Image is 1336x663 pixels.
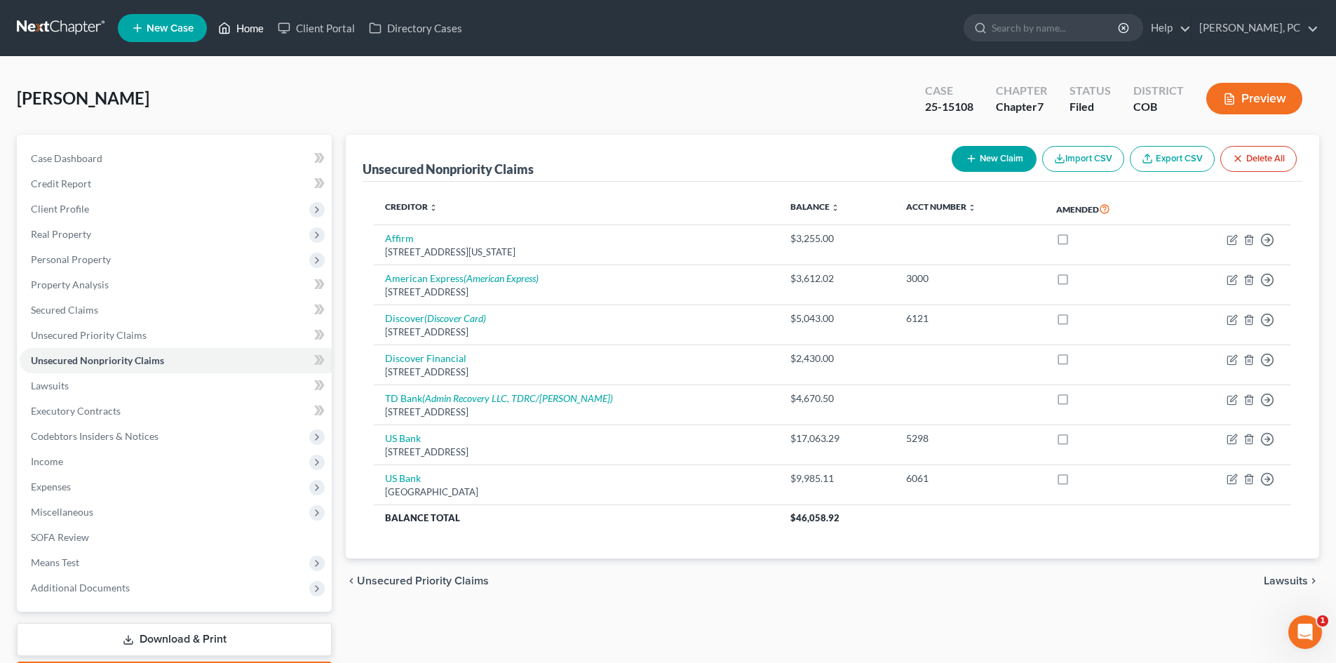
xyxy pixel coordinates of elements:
a: SOFA Review [20,525,332,550]
span: Unsecured Priority Claims [357,575,489,587]
a: Lawsuits [20,373,332,399]
div: $5,043.00 [790,312,884,326]
div: Chapter [996,83,1047,99]
span: Lawsuits [1264,575,1308,587]
a: Case Dashboard [20,146,332,171]
div: Unsecured Nonpriority Claims [363,161,534,178]
div: 6061 [906,471,1034,485]
th: Balance Total [374,505,779,530]
span: Codebtors Insiders & Notices [31,430,158,442]
div: [STREET_ADDRESS] [385,406,768,419]
span: Unsecured Nonpriority Claims [31,354,164,366]
span: Means Test [31,556,79,568]
span: Lawsuits [31,380,69,391]
span: New Case [147,23,194,34]
span: Expenses [31,481,71,493]
div: Chapter [996,99,1047,115]
div: [STREET_ADDRESS] [385,286,768,299]
div: $17,063.29 [790,431,884,446]
a: Client Portal [271,15,362,41]
span: Client Profile [31,203,89,215]
div: [STREET_ADDRESS] [385,446,768,459]
a: Executory Contracts [20,399,332,424]
span: Secured Claims [31,304,98,316]
div: Case [925,83,973,99]
div: [STREET_ADDRESS] [385,366,768,379]
div: [STREET_ADDRESS] [385,326,768,339]
button: Lawsuits chevron_right [1264,575,1319,587]
span: Miscellaneous [31,506,93,518]
input: Search by name... [992,15,1120,41]
a: Directory Cases [362,15,469,41]
span: Real Property [31,228,91,240]
div: District [1133,83,1184,99]
a: Unsecured Priority Claims [20,323,332,348]
button: New Claim [952,146,1037,172]
div: Filed [1070,99,1111,115]
a: Acct Number unfold_more [906,201,976,212]
span: Property Analysis [31,279,109,290]
span: SOFA Review [31,531,89,543]
a: Download & Print [17,623,332,656]
div: $2,430.00 [790,351,884,366]
div: 25-15108 [925,99,973,115]
span: [PERSON_NAME] [17,88,149,108]
span: $46,058.92 [790,512,839,523]
iframe: Intercom live chat [1288,615,1322,649]
a: Export CSV [1130,146,1215,172]
a: Credit Report [20,171,332,196]
a: US Bank [385,472,421,484]
a: Creditor unfold_more [385,201,438,212]
a: Help [1144,15,1191,41]
span: Personal Property [31,253,111,265]
div: COB [1133,99,1184,115]
a: Balance unfold_more [790,201,839,212]
a: TD Bank(Admin Recovery LLC, TDRC/[PERSON_NAME]) [385,392,613,404]
a: American Express(American Express) [385,272,539,284]
div: $3,612.02 [790,272,884,286]
span: Unsecured Priority Claims [31,329,147,341]
i: chevron_right [1308,575,1319,587]
div: [GEOGRAPHIC_DATA] [385,485,768,499]
button: chevron_left Unsecured Priority Claims [346,575,489,587]
div: 6121 [906,312,1034,326]
span: 7 [1037,100,1044,113]
span: Credit Report [31,178,91,189]
a: Home [211,15,271,41]
span: Case Dashboard [31,152,102,164]
button: Delete All [1220,146,1297,172]
span: Executory Contracts [31,405,121,417]
button: Import CSV [1042,146,1124,172]
div: [STREET_ADDRESS][US_STATE] [385,246,768,259]
a: Affirm [385,232,414,244]
a: Discover(Discover Card) [385,312,486,324]
th: Amended [1045,193,1168,225]
a: Secured Claims [20,297,332,323]
div: $9,985.11 [790,471,884,485]
i: (American Express) [464,272,539,284]
i: (Discover Card) [424,312,486,324]
span: 1 [1317,615,1328,627]
div: Status [1070,83,1111,99]
div: 5298 [906,431,1034,446]
a: Property Analysis [20,272,332,297]
span: Additional Documents [31,582,130,594]
i: unfold_more [831,203,839,212]
a: [PERSON_NAME], PC [1192,15,1318,41]
div: 3000 [906,272,1034,286]
i: unfold_more [429,203,438,212]
a: US Bank [385,432,421,444]
i: unfold_more [968,203,976,212]
div: $3,255.00 [790,232,884,246]
i: (Admin Recovery LLC, TDRC/[PERSON_NAME]) [422,392,613,404]
a: Unsecured Nonpriority Claims [20,348,332,373]
div: $4,670.50 [790,391,884,406]
a: Discover Financial [385,352,466,364]
i: chevron_left [346,575,357,587]
button: Preview [1206,83,1302,114]
span: Income [31,455,63,467]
